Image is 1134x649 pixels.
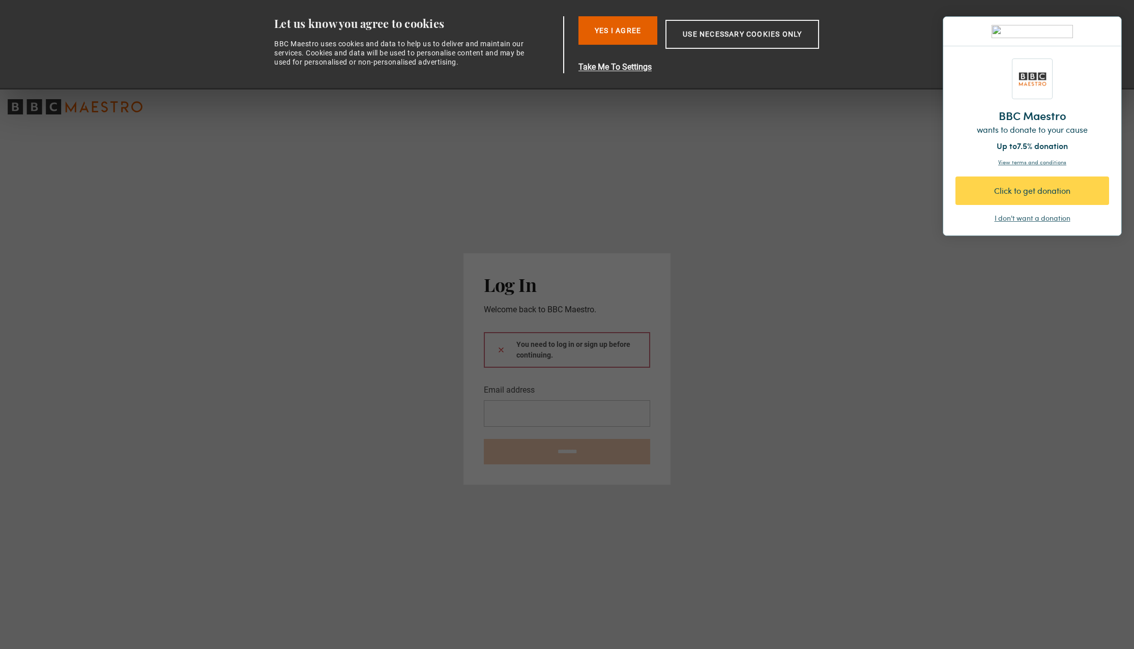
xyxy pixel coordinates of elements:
[484,304,650,316] p: Welcome back to BBC Maestro.
[578,61,867,73] button: Take Me To Settings
[8,99,142,114] svg: BBC Maestro
[665,20,819,49] button: Use necessary cookies only
[484,274,650,295] h2: Log In
[484,384,535,396] label: Email address
[578,16,657,45] button: Yes I Agree
[274,16,559,31] div: Let us know you agree to cookies
[484,332,650,368] div: You need to log in or sign up before continuing.
[274,39,531,67] div: BBC Maestro uses cookies and data to help us to deliver and maintain our services. Cookies and da...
